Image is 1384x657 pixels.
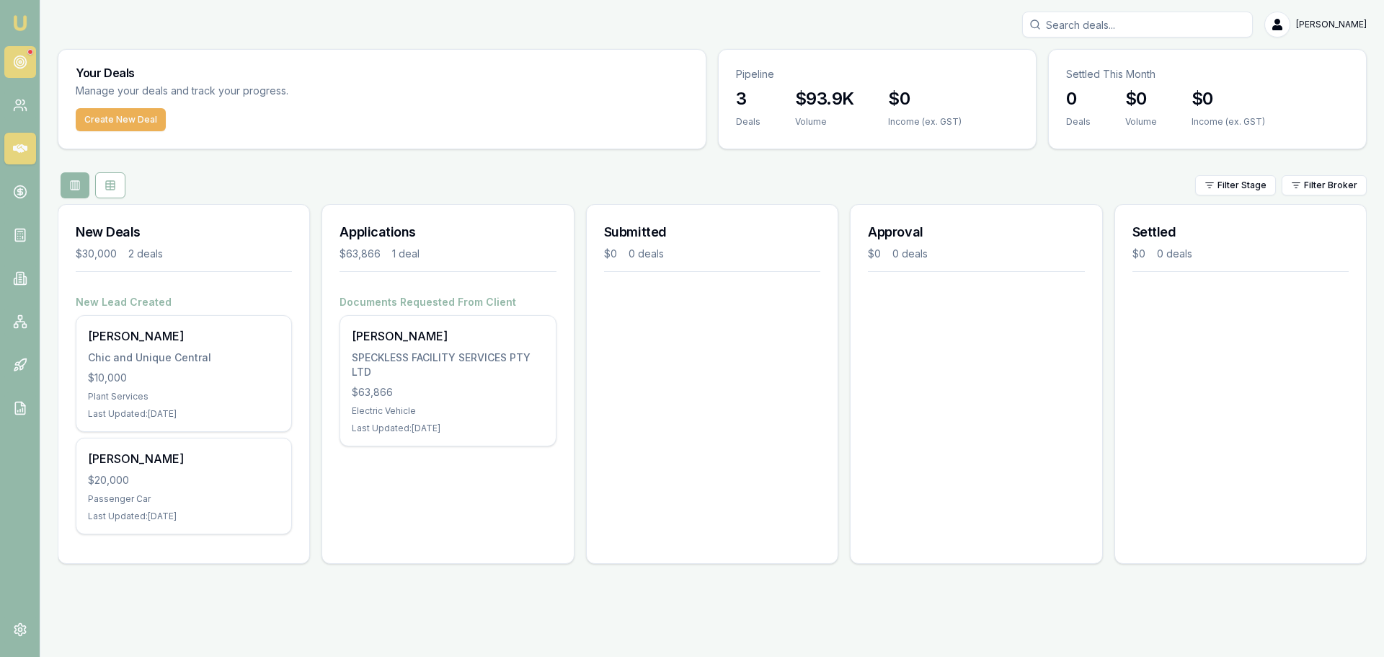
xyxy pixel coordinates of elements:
div: $30,000 [76,247,117,261]
div: 1 deal [392,247,420,261]
div: Income (ex. GST) [1192,116,1265,128]
div: Last Updated: [DATE] [88,511,280,522]
div: 0 deals [1157,247,1192,261]
h3: Approval [868,222,1084,242]
div: Deals [736,116,760,128]
h3: Settled [1132,222,1349,242]
h4: New Lead Created [76,295,292,309]
div: 0 deals [892,247,928,261]
div: $10,000 [88,371,280,385]
div: Last Updated: [DATE] [352,423,544,434]
div: Electric Vehicle [352,405,544,417]
div: $63,866 [352,385,544,400]
h3: $0 [1125,87,1157,110]
div: 2 deals [128,247,163,261]
button: Create New Deal [76,108,166,131]
div: $0 [1132,247,1145,261]
h3: 0 [1066,87,1091,110]
h3: $0 [1192,87,1265,110]
div: Volume [795,116,853,128]
div: $20,000 [88,473,280,488]
div: $0 [604,247,617,261]
div: Income (ex. GST) [888,116,962,128]
h3: 3 [736,87,760,110]
button: Filter Stage [1195,175,1276,195]
div: Chic and Unique Central [88,350,280,365]
div: Passenger Car [88,493,280,505]
div: Volume [1125,116,1157,128]
div: Plant Services [88,391,280,402]
div: $0 [868,247,881,261]
div: $63,866 [340,247,381,261]
div: [PERSON_NAME] [88,327,280,345]
button: Filter Broker [1282,175,1367,195]
input: Search deals [1022,12,1253,38]
h3: Submitted [604,222,820,242]
div: Deals [1066,116,1091,128]
p: Manage your deals and track your progress. [76,83,445,100]
p: Settled This Month [1066,67,1349,81]
div: [PERSON_NAME] [352,327,544,345]
div: 0 deals [629,247,664,261]
h3: $93.9K [795,87,853,110]
div: SPECKLESS FACILITY SERVICES PTY LTD [352,350,544,379]
h4: Documents Requested From Client [340,295,556,309]
h3: Your Deals [76,67,688,79]
span: Filter Stage [1217,180,1267,191]
span: [PERSON_NAME] [1296,19,1367,30]
div: [PERSON_NAME] [88,450,280,467]
div: Last Updated: [DATE] [88,408,280,420]
h3: Applications [340,222,556,242]
p: Pipeline [736,67,1019,81]
img: emu-icon-u.png [12,14,29,32]
span: Filter Broker [1304,180,1357,191]
h3: $0 [888,87,962,110]
h3: New Deals [76,222,292,242]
